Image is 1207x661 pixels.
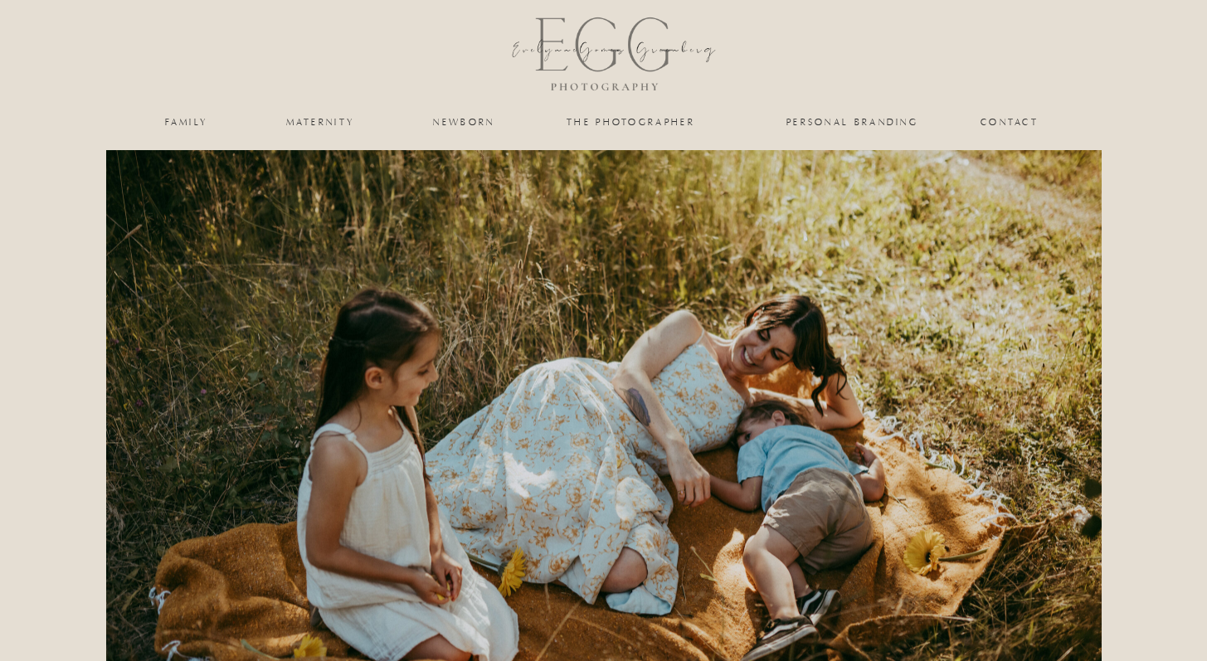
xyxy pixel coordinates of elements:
[785,117,921,127] a: personal branding
[431,117,499,127] a: newborn
[286,117,354,127] a: maternity
[153,117,221,127] a: family
[548,117,714,127] a: the photographer
[981,117,1039,127] a: Contact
